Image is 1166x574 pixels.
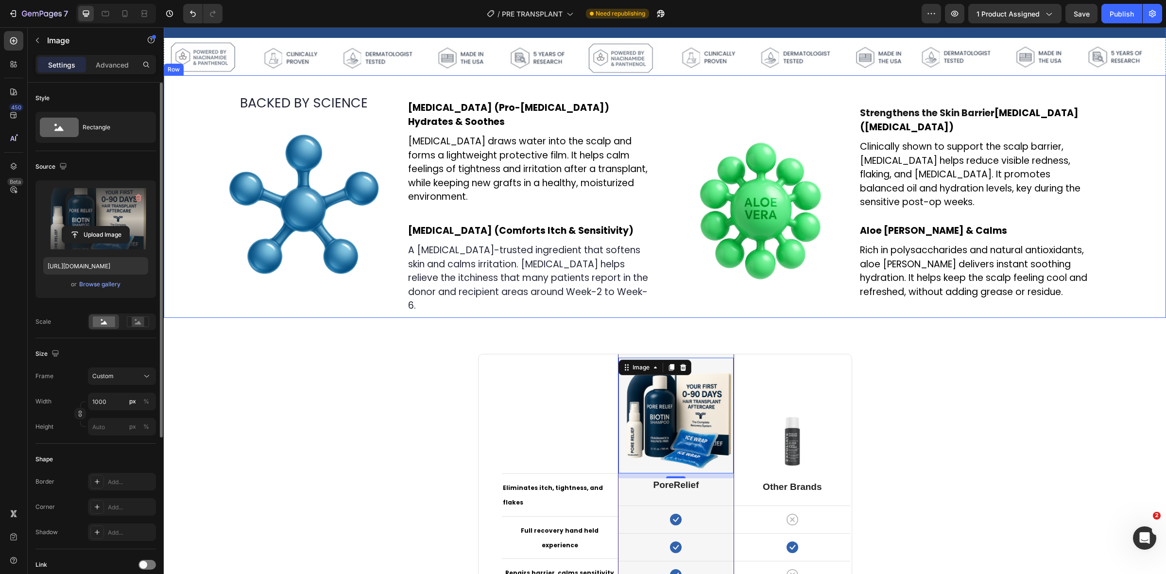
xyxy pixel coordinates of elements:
div: Scale [35,317,51,326]
input: https://example.com/image.jpg [43,257,148,275]
button: Save [1065,4,1097,23]
button: Browse gallery [79,279,121,289]
div: Link [35,560,47,569]
iframe: To enrich screen reader interactions, please activate Accessibility in Grammarly extension settings [164,27,1166,574]
input: px% [88,393,156,410]
input: px% [88,418,156,435]
div: Rectangle [83,116,142,139]
h2: PoreRelief [455,451,570,465]
span: PRE TRANSPLANT [502,9,563,19]
div: Shape [35,455,53,464]
div: Image [467,336,488,345]
span: Clinically shown to support the scalp barrier, [MEDICAL_DATA] helps reduce visible redness, flaki... [696,113,917,181]
label: Height [35,422,53,431]
div: 450 [9,104,23,111]
span: 2 [1153,512,1161,520]
p: A [MEDICAL_DATA]-trusted ingredient that softens skin and calms irritation. [MEDICAL_DATA] helps ... [244,216,488,286]
span: Rich in polysaccharides and natural antioxidants, aloe [PERSON_NAME] delivers instant soothing hy... [696,216,924,271]
strong: Full recovery hand held experience [357,499,435,522]
label: Frame [35,372,53,381]
button: px [140,396,152,407]
p: 7 [64,8,68,19]
div: Corner [35,503,55,511]
strong: Aloe [PERSON_NAME] & Calms [696,197,843,210]
div: Border [35,477,54,486]
strong: [MEDICAL_DATA] (Comforts Itch & Sensitivity) [244,197,470,210]
span: Need republishing [596,9,645,18]
button: Custom [88,367,156,385]
img: [object Object] [514,102,680,267]
div: Source [35,160,69,174]
div: Browse gallery [79,280,120,289]
div: Size [35,348,61,361]
strong: [MEDICAL_DATA] (Pro-[MEDICAL_DATA]) Hydrates & Soothes [244,74,446,101]
label: Width [35,397,51,406]
div: Add... [108,528,154,537]
div: % [143,397,149,406]
div: Style [35,94,50,103]
span: or [71,278,77,290]
p: Settings [48,60,75,70]
div: Beta [7,178,23,186]
img: gempages_562441836359058443-684c7086-141b-43f7-99e4-7ce33fd27021.png [600,375,658,453]
div: Row [2,38,18,47]
div: Add... [108,503,154,512]
button: 1 product assigned [968,4,1062,23]
div: Undo/Redo [183,4,223,23]
div: Add... [108,478,154,487]
div: px [129,422,136,431]
strong: Repairs barrier, calms sensitivity [342,541,450,550]
p: Advanced [96,60,129,70]
p: Other Brands [571,454,686,466]
button: % [127,421,138,433]
strong: Eliminates itch, tightness, and flakes [339,456,439,479]
span: Save [1074,10,1090,18]
strong: Strengthens the Skin Barrier [696,79,831,92]
iframe: Intercom live chat [1133,526,1156,550]
button: % [127,396,138,407]
span: [MEDICAL_DATA] draws water into the scalp and forms a lightweight protective film. It helps calm ... [244,107,484,176]
div: px [129,397,136,406]
div: % [143,422,149,431]
p: Image [47,35,130,46]
span: Custom [92,372,114,381]
button: Upload Image [62,226,130,244]
div: Shadow [35,528,58,537]
img: gempages_562441836359058443-5ea1e87c-2921-4cb0-858f-7d2245a8f8be.png [455,330,570,446]
strong: [MEDICAL_DATA] ([MEDICAL_DATA]) [696,79,915,106]
button: 7 [4,4,72,23]
div: Publish [1110,9,1134,19]
span: / [497,9,500,19]
button: Publish [1101,4,1142,23]
span: 1 product assigned [977,9,1040,19]
button: px [140,421,152,433]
